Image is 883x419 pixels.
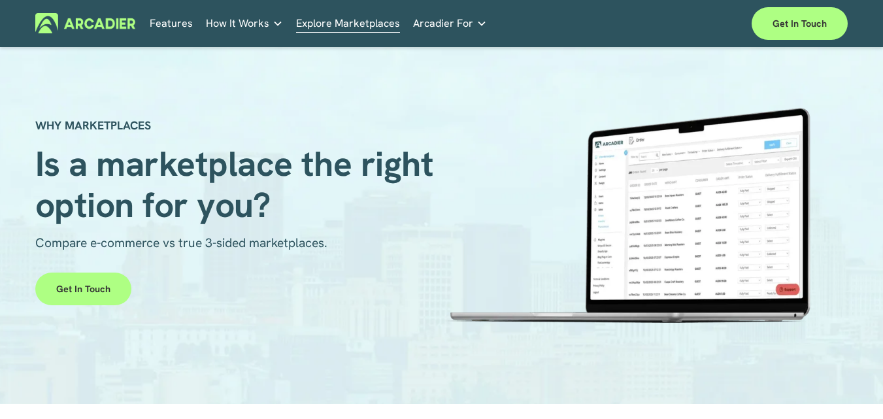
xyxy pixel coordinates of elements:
[206,13,283,33] a: folder dropdown
[752,7,848,40] a: Get in touch
[35,273,131,305] a: Get in touch
[35,118,151,133] strong: WHY MARKETPLACES
[413,14,473,33] span: Arcadier For
[296,13,400,33] a: Explore Marketplaces
[150,13,193,33] a: Features
[35,235,327,251] span: Compare e-commerce vs true 3-sided marketplaces.
[413,13,487,33] a: folder dropdown
[35,13,135,33] img: Arcadier
[35,141,442,227] span: Is a marketplace the right option for you?
[206,14,269,33] span: How It Works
